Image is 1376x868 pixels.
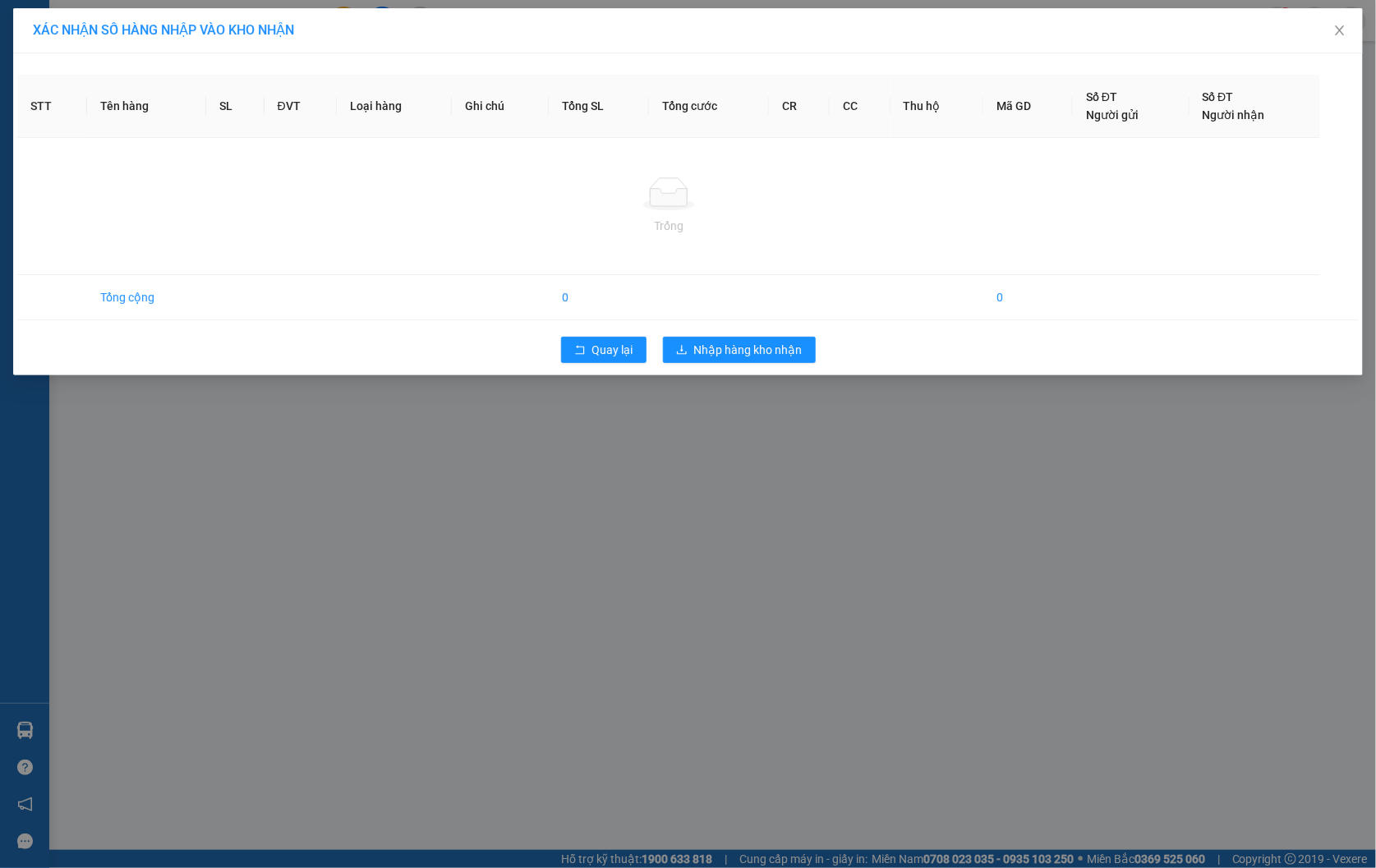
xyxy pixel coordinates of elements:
[33,22,294,38] span: XÁC NHẬN SỐ HÀNG NHẬP VÀO KHO NHẬN
[890,75,983,138] th: Thu hộ
[87,75,205,138] th: Tên hàng
[1203,90,1234,103] span: Số ĐT
[1086,90,1117,103] span: Số ĐT
[769,75,830,138] th: CR
[1086,108,1139,122] span: Người gửi
[172,110,270,127] span: LH1309250348
[87,275,205,320] td: Tổng cộng
[337,75,452,138] th: Loại hàng
[676,344,688,357] span: download
[574,344,586,357] span: rollback
[663,337,816,363] button: downloadNhập hàng kho nhận
[25,71,167,129] span: Chuyển phát nhanh: [GEOGRAPHIC_DATA] - [GEOGRAPHIC_DATA]
[29,13,162,67] strong: CÔNG TY TNHH DỊCH VỤ DU LỊCH THỜI ĐẠI
[452,75,549,138] th: Ghi chú
[830,75,890,138] th: CC
[1333,24,1346,37] span: close
[206,75,265,138] th: SL
[649,75,769,138] th: Tổng cước
[592,341,633,359] span: Quay lại
[694,341,803,359] span: Nhập hàng kho nhận
[983,75,1073,138] th: Mã GD
[1317,8,1363,54] button: Close
[1203,108,1265,122] span: Người nhận
[265,75,338,138] th: ĐVT
[8,58,19,142] img: logo
[561,337,647,363] button: rollbackQuay lại
[549,75,649,138] th: Tổng SL
[549,275,649,320] td: 0
[983,275,1073,320] td: 0
[30,217,1307,235] div: Trống
[17,75,87,138] th: STT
